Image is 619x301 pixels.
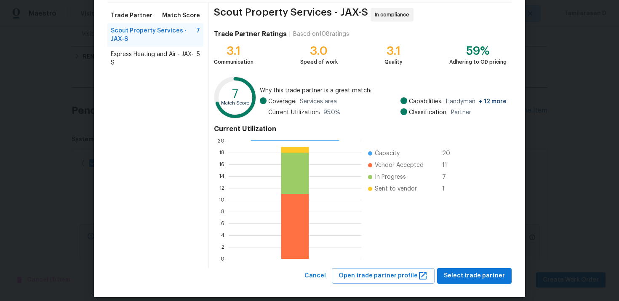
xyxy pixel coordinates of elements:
text: 4 [221,233,224,238]
div: Based on 108 ratings [293,30,349,38]
text: 10 [219,197,224,202]
h4: Trade Partner Ratings [214,30,287,38]
span: 95.0 % [323,108,340,117]
button: Open trade partner profile [332,268,435,284]
text: 12 [219,185,224,191]
text: 16 [219,162,224,167]
span: Scout Property Services - JAX-S [214,8,368,21]
span: Scout Property Services - JAX-S [111,27,196,43]
div: Communication [214,58,253,66]
span: Classification: [409,108,448,117]
span: Coverage: [268,97,296,106]
text: 20 [218,138,224,143]
div: 59% [449,47,507,55]
span: In compliance [375,11,413,19]
text: 0 [221,256,224,261]
div: 3.1 [214,47,253,55]
text: 7 [232,88,238,100]
h4: Current Utilization [214,125,507,133]
text: 6 [221,221,224,226]
span: 20 [442,149,456,158]
span: In Progress [375,173,406,181]
div: 3.1 [384,47,403,55]
span: 7 [196,27,200,43]
div: Adhering to OD pricing [449,58,507,66]
span: Open trade partner profile [339,271,428,281]
text: 14 [219,174,224,179]
span: 7 [442,173,456,181]
button: Select trade partner [437,268,512,284]
div: Quality [384,58,403,66]
span: Services area [300,97,337,106]
div: 3.0 [300,47,338,55]
span: Express Heating and Air - JAX-S [111,50,197,67]
span: Vendor Accepted [375,161,424,169]
div: Speed of work [300,58,338,66]
span: Current Utilization: [268,108,320,117]
button: Cancel [301,268,329,284]
text: 18 [219,150,224,155]
text: Match Score [221,101,249,105]
span: Capacity [375,149,400,158]
span: Cancel [304,271,326,281]
span: Select trade partner [444,271,505,281]
span: Match Score [162,11,200,20]
span: 1 [442,185,456,193]
span: Why this trade partner is a great match: [260,86,507,95]
span: Sent to vendor [375,185,417,193]
span: Handyman [446,97,507,106]
span: Partner [451,108,471,117]
div: | [287,30,293,38]
span: Trade Partner [111,11,152,20]
span: Capabilities: [409,97,443,106]
span: + 12 more [479,99,507,105]
text: 2 [221,245,224,250]
span: 11 [442,161,456,169]
span: 5 [197,50,200,67]
text: 8 [221,209,224,214]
